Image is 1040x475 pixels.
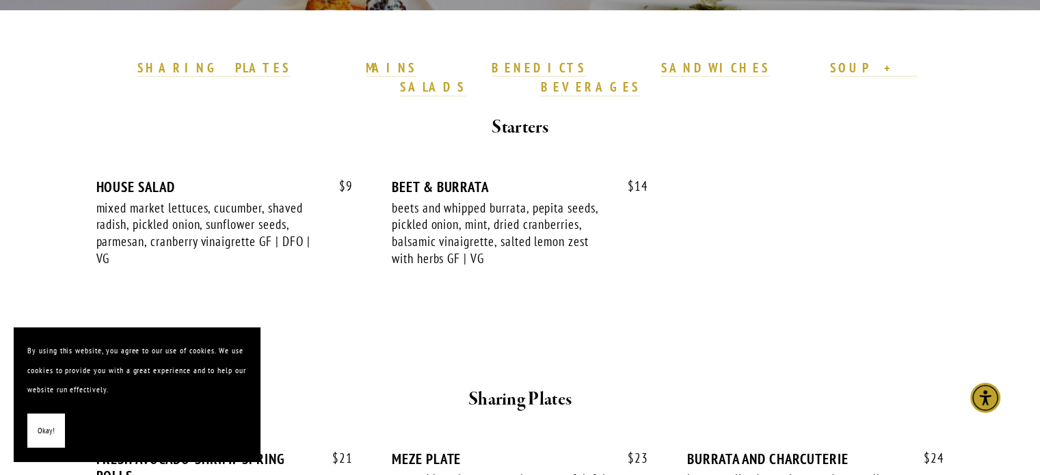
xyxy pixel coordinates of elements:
[492,59,586,76] strong: BENEDICTS
[96,178,353,195] div: HOUSE SALAD
[392,450,648,467] div: MEZE PLATE
[970,383,1000,413] div: Accessibility Menu
[366,59,417,76] strong: MAINS
[540,79,640,96] a: BEVERAGES
[14,327,260,461] section: Cookie banner
[96,200,314,267] div: mixed market lettuces, cucumber, shaved radish, pickled onion, sunflower seeds, parmesan, cranber...
[366,59,417,77] a: MAINS
[137,59,291,77] a: SHARING PLATES
[27,341,246,400] p: By using this website, you agree to our use of cookies. We use cookies to provide you with a grea...
[27,413,65,448] button: Okay!
[492,116,548,139] strong: Starters
[332,450,339,466] span: $
[540,79,640,95] strong: BEVERAGES
[325,178,353,194] span: 9
[628,450,635,466] span: $
[319,450,353,466] span: 21
[687,450,944,467] div: BURRATA AND CHARCUTERIE
[339,178,346,194] span: $
[661,59,770,77] a: SANDWICHES
[924,450,931,466] span: $
[661,59,770,76] strong: SANDWICHES
[910,450,944,466] span: 24
[38,421,55,441] span: Okay!
[400,59,918,96] a: SOUP + SALADS
[614,178,648,194] span: 14
[468,388,572,411] strong: Sharing Plates
[137,59,291,76] strong: SHARING PLATES
[392,178,648,195] div: BEET & BURRATA
[492,59,586,77] a: BENEDICTS
[614,450,648,466] span: 23
[628,178,635,194] span: $
[392,200,609,267] div: beets and whipped burrata, pepita seeds, pickled onion, mint, dried cranberries, balsamic vinaigr...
